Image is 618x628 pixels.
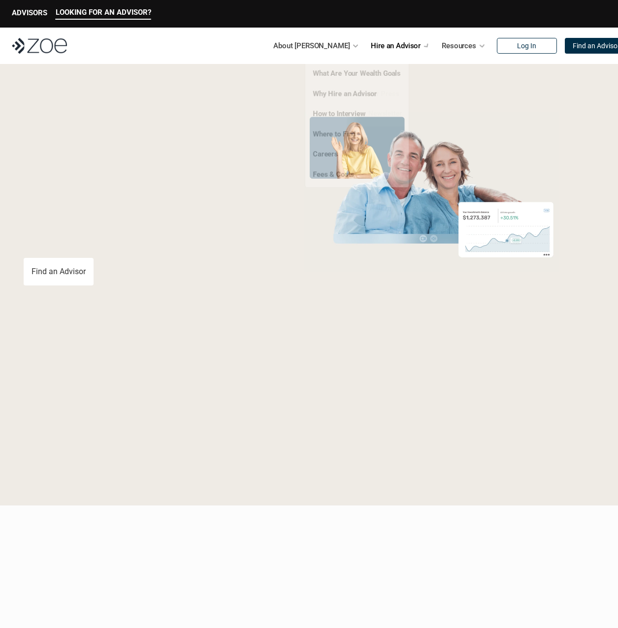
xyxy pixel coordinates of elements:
a: Log In [497,38,557,54]
p: Resources [442,38,476,53]
span: Why Hire an Advisor [313,89,377,97]
span: with a Financial Advisor [24,142,223,213]
p: You deserve an advisor you can trust. [PERSON_NAME], hire, and invest with vetted, fiduciary, fin... [24,222,269,246]
p: Log In [517,42,536,50]
a: Fees & Costs [313,170,354,178]
span: Grow Your Wealth [24,109,243,147]
p: About [PERSON_NAME] [273,38,350,53]
p: Loremipsum: *DolOrsi Ametconsecte adi Eli Seddoeius tem inc utlaboreet. Dol 6157 MagNaal Enimadmi... [24,411,594,458]
p: ADVISORS [12,8,47,17]
a: Where to Find [313,129,356,138]
p: Hire an Advisor [371,38,421,53]
a: What Are Your Wealth Goals [313,69,400,77]
a: Careers [313,149,370,159]
p: Find an Advisor [32,267,86,276]
p: LOOKING FOR AN ADVISOR? [56,8,151,17]
em: The information in the visuals above is for illustrative purposes only and does not represent an ... [295,278,568,283]
a: How to Interview [313,109,365,118]
a: Find an Advisor [24,258,94,285]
